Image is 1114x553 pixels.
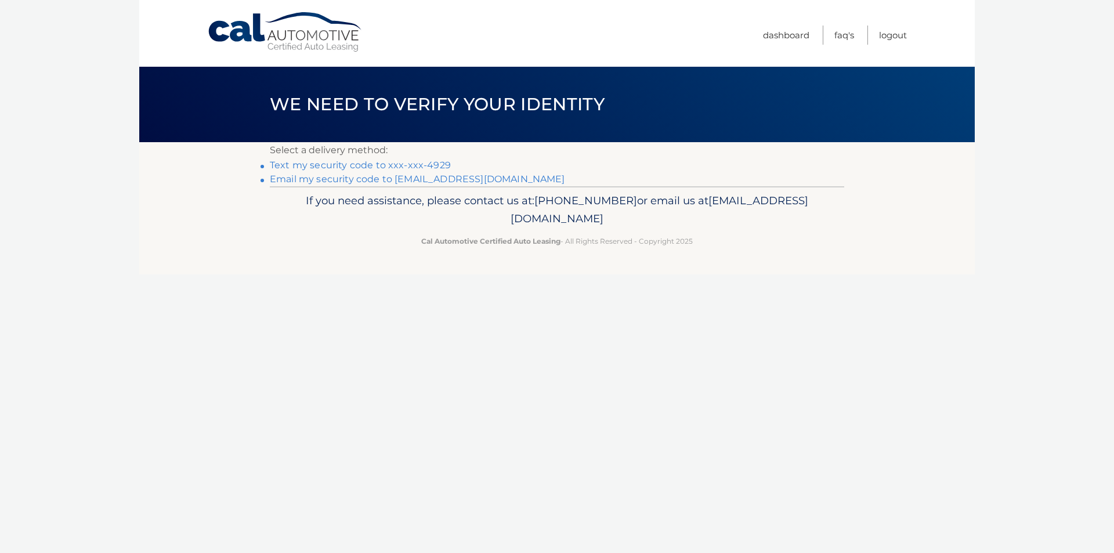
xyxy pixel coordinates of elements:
[879,26,907,45] a: Logout
[207,12,364,53] a: Cal Automotive
[270,93,605,115] span: We need to verify your identity
[270,160,451,171] a: Text my security code to xxx-xxx-4929
[834,26,854,45] a: FAQ's
[270,142,844,158] p: Select a delivery method:
[277,235,837,247] p: - All Rights Reserved - Copyright 2025
[763,26,809,45] a: Dashboard
[270,174,565,185] a: Email my security code to [EMAIL_ADDRESS][DOMAIN_NAME]
[421,237,560,245] strong: Cal Automotive Certified Auto Leasing
[277,191,837,229] p: If you need assistance, please contact us at: or email us at
[534,194,637,207] span: [PHONE_NUMBER]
